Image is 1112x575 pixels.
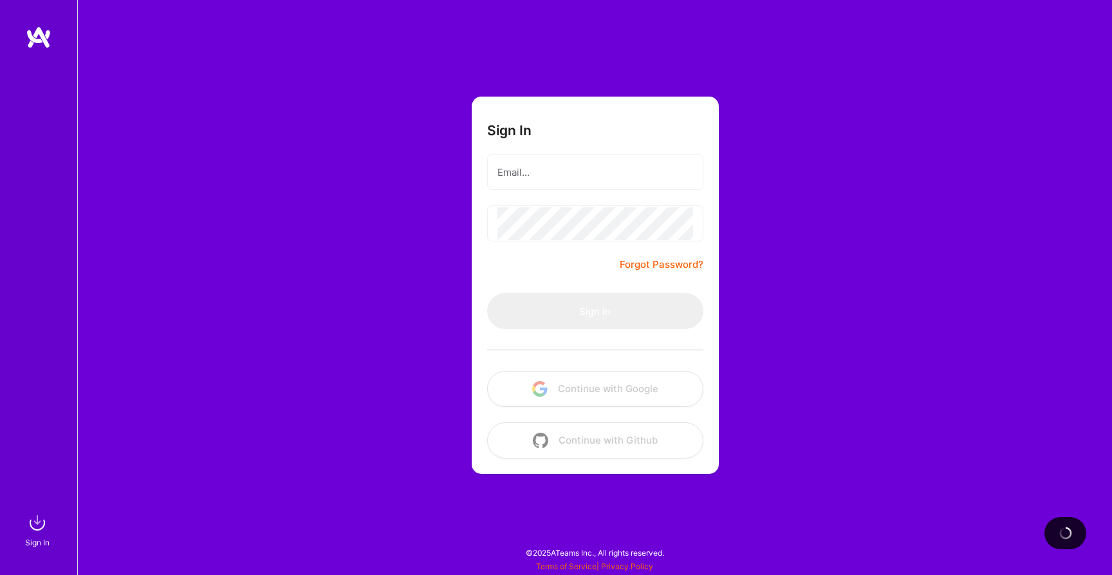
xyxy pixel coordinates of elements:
[620,257,703,272] a: Forgot Password?
[26,26,51,49] img: logo
[27,510,50,549] a: sign inSign In
[1057,524,1074,542] img: loading
[487,422,703,458] button: Continue with Github
[487,122,532,138] h3: Sign In
[536,561,653,571] span: |
[25,536,50,549] div: Sign In
[497,156,693,189] input: Email...
[532,381,548,397] img: icon
[77,536,1112,569] div: © 2025 ATeams Inc., All rights reserved.
[536,561,597,571] a: Terms of Service
[533,433,548,448] img: icon
[487,371,703,407] button: Continue with Google
[487,293,703,329] button: Sign In
[24,510,50,536] img: sign in
[601,561,653,571] a: Privacy Policy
